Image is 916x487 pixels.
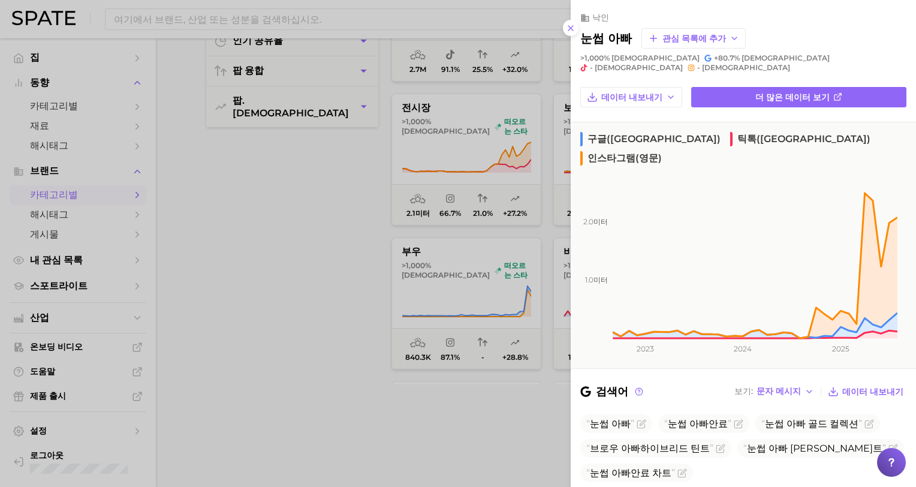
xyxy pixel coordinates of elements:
span: - [697,63,700,72]
span: 눈썹 [668,418,687,429]
span: 낙인 [592,12,609,23]
span: >1,000% [580,53,610,62]
button: 관심 목록에 추가 [641,28,746,49]
span: [DEMOGRAPHIC_DATA] [595,63,683,73]
button: 보기문자 메시지 [731,384,817,399]
span: - [590,63,593,72]
button: 잘못 분류되었거나 관련이 없는 것으로 플래그 지정 [888,444,898,453]
span: 눈썹 [765,418,784,429]
button: 잘못 분류되었거나 관련이 없는 것으로 플래그 지정 [734,419,743,429]
span: 눈썹 [590,418,609,429]
span: 아빠 [621,443,640,454]
span: [DEMOGRAPHIC_DATA] [702,63,790,73]
span: 보기 [734,388,753,395]
span: 관심 목록에 추가 [662,34,726,44]
tspan: 2023 [637,344,654,353]
span: 안료 차트 [586,467,675,479]
span: 드 컬렉션 [761,418,862,429]
span: 안료 [664,418,731,429]
font: 검색어 [596,384,628,399]
button: 잘못 분류되었거나 관련이 없는 것으로 플래그 지정 [637,419,646,429]
button: 잘못 분류되었거나 관련이 없는 것으로 플래그 지정 [716,444,725,453]
span: 트 [743,443,886,454]
span: 브로우 [590,443,619,454]
button: 잘못 분류되었거나 관련이 없는 것으로 플래그 지정 [677,468,687,478]
span: 눈썹 [590,467,609,479]
tspan: 2024 [734,344,752,353]
span: +80.7% [714,53,740,62]
span: [DEMOGRAPHIC_DATA] [611,53,700,63]
font: 틱톡([GEOGRAPHIC_DATA]) [737,133,870,146]
span: 아빠 [PERSON_NAME] [769,443,873,454]
tspan: 2025 [832,344,849,353]
span: 문자 메시지 [757,388,801,395]
span: 아빠 [689,418,709,429]
font: 구글([GEOGRAPHIC_DATA]) [587,133,721,146]
span: 하이브리드 틴트 [586,443,713,454]
span: 아빠 [611,467,631,479]
button: 잘못 분류되었거나 관련이 없는 것으로 플래그 지정 [864,419,874,429]
font: 인스타그램(영문) [587,152,662,165]
span: 아빠 [611,418,631,429]
span: [DEMOGRAPHIC_DATA] [742,53,830,63]
button: 데이터 내보내기 [580,87,682,107]
span: 눈썹 [747,443,766,454]
span: 더 많은 데이터 보기 [755,92,830,103]
button: 데이터 내보내기 [825,383,906,400]
span: 데이터 내보내기 [601,92,662,103]
span: 데이터 내보내기 [842,387,903,397]
h2: 눈썹 아빠 [580,31,632,47]
a: 더 많은 데이터 보기 [691,87,906,107]
span: 아빠 골 [787,418,818,429]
